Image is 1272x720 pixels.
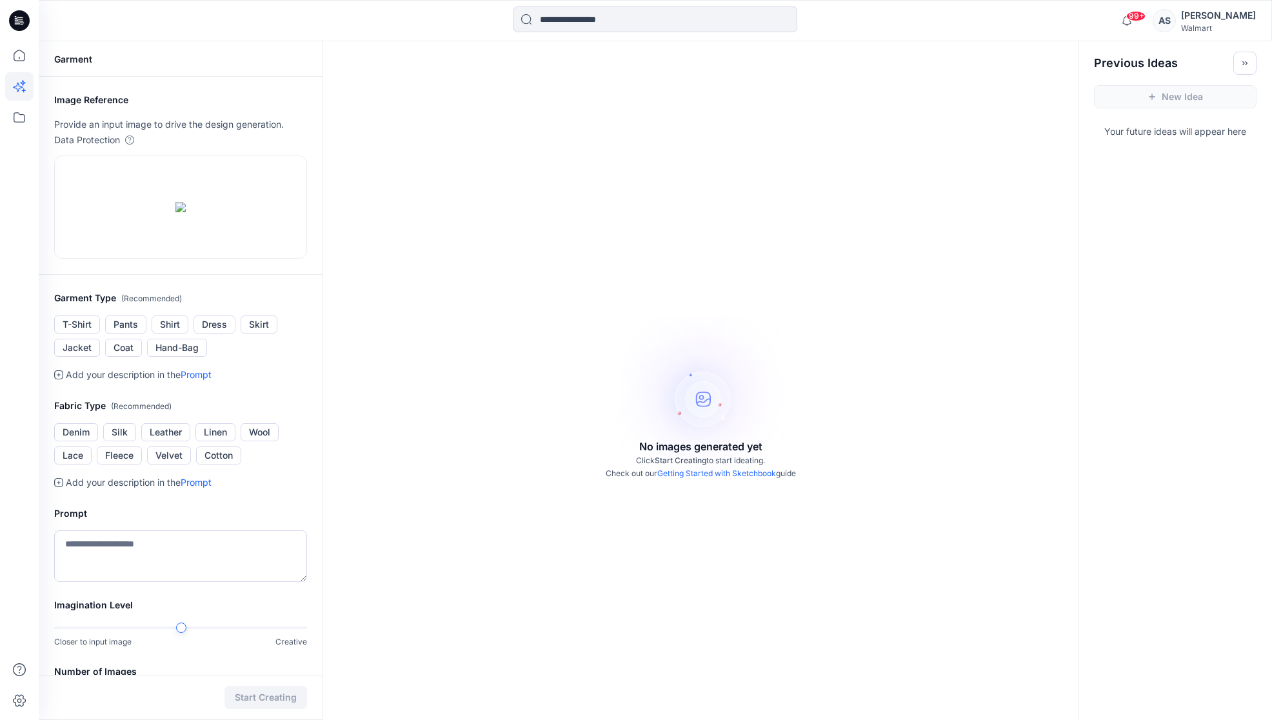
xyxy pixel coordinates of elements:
[54,423,98,441] button: Denim
[639,439,762,454] p: No images generated yet
[141,423,190,441] button: Leather
[54,506,307,521] h2: Prompt
[66,475,212,490] p: Add your description in the
[181,369,212,380] a: Prompt
[196,446,241,465] button: Cotton
[54,132,120,148] p: Data Protection
[1094,55,1178,71] h2: Previous Ideas
[54,664,307,679] h2: Number of Images
[147,446,191,465] button: Velvet
[1153,9,1176,32] div: AS
[1233,52,1257,75] button: Toggle idea bar
[147,339,207,357] button: Hand-Bag
[275,635,307,648] p: Creative
[241,423,279,441] button: Wool
[606,454,796,480] p: Click to start ideating. Check out our guide
[103,423,136,441] button: Silk
[105,315,146,334] button: Pants
[54,339,100,357] button: Jacket
[195,423,235,441] button: Linen
[97,446,142,465] button: Fleece
[1078,119,1272,139] p: Your future ideas will appear here
[54,290,307,306] h2: Garment Type
[54,635,132,648] p: Closer to input image
[121,294,182,303] span: ( Recommended )
[54,398,307,414] h2: Fabric Type
[54,315,100,334] button: T-Shirt
[1181,23,1256,33] div: Walmart
[111,401,172,411] span: ( Recommended )
[1126,11,1146,21] span: 99+
[241,315,277,334] button: Skirt
[54,117,307,132] p: Provide an input image to drive the design generation.
[66,367,212,383] p: Add your description in the
[657,468,776,478] a: Getting Started with Sketchbook
[105,339,142,357] button: Coat
[152,315,188,334] button: Shirt
[1181,8,1256,23] div: [PERSON_NAME]
[181,477,212,488] a: Prompt
[194,315,235,334] button: Dress
[54,446,92,465] button: Lace
[175,202,186,212] img: eyJhbGciOiJIUzI1NiIsImtpZCI6IjAiLCJzbHQiOiJzZXMiLCJ0eXAiOiJKV1QifQ.eyJkYXRhIjp7InR5cGUiOiJzdG9yYW...
[655,455,706,465] span: Start Creating
[54,92,307,108] h2: Image Reference
[54,597,307,613] h2: Imagination Level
